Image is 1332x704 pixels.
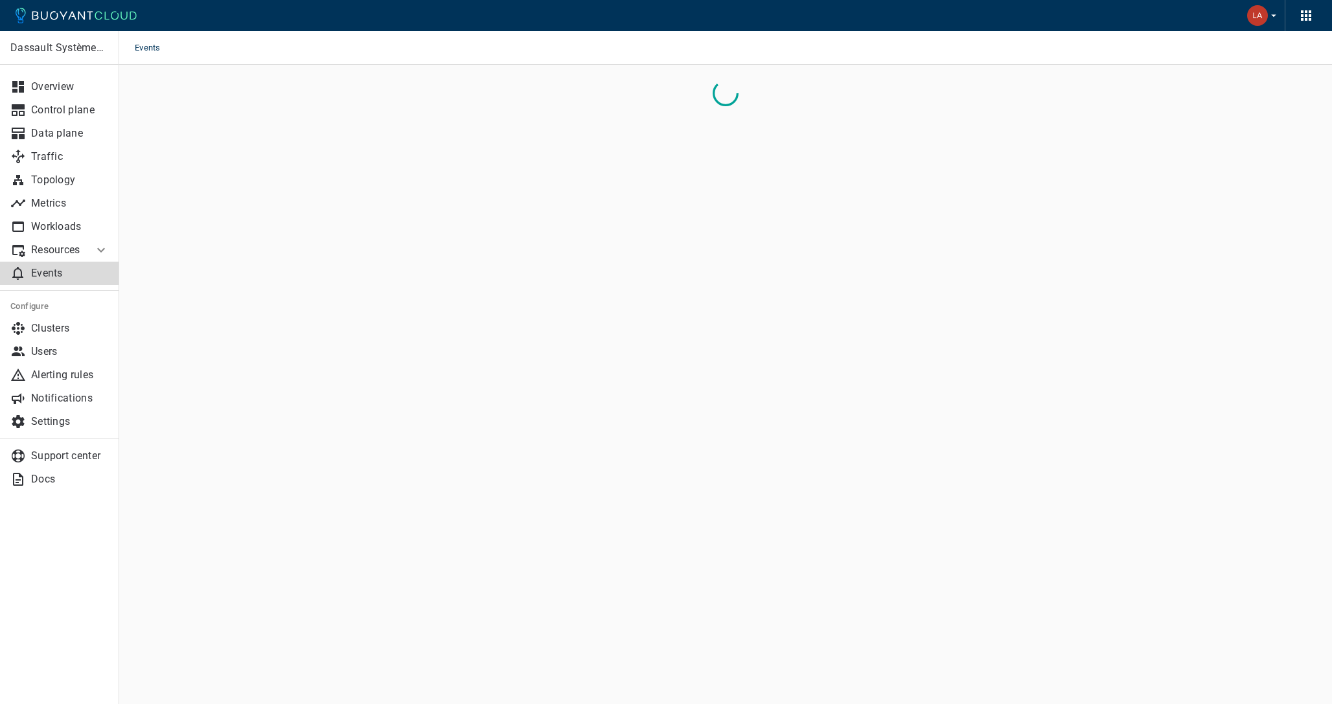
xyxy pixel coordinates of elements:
[31,392,109,405] p: Notifications
[1247,5,1268,26] img: Labhesh Potdar
[31,244,83,256] p: Resources
[10,41,108,54] p: Dassault Systèmes- MEDIDATA
[31,322,109,335] p: Clusters
[31,104,109,117] p: Control plane
[31,449,109,462] p: Support center
[135,31,166,65] a: Events
[10,301,109,312] h5: Configure
[31,150,109,163] p: Traffic
[31,345,109,358] p: Users
[31,415,109,428] p: Settings
[31,80,109,93] p: Overview
[31,127,109,140] p: Data plane
[31,220,109,233] p: Workloads
[31,197,109,210] p: Metrics
[31,473,109,486] p: Docs
[31,174,109,187] p: Topology
[31,267,109,280] p: Events
[31,369,109,381] p: Alerting rules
